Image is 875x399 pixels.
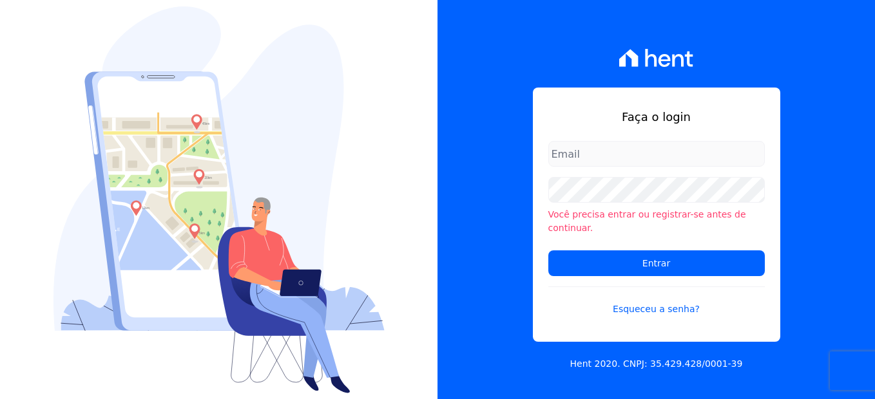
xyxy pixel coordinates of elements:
[548,250,765,276] input: Entrar
[53,6,385,393] img: Login
[548,141,765,167] input: Email
[548,208,765,235] li: Você precisa entrar ou registrar-se antes de continuar.
[570,357,743,371] p: Hent 2020. CNPJ: 35.429.428/0001-39
[548,286,765,316] a: Esqueceu a senha?
[548,108,765,125] h1: Faça o login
